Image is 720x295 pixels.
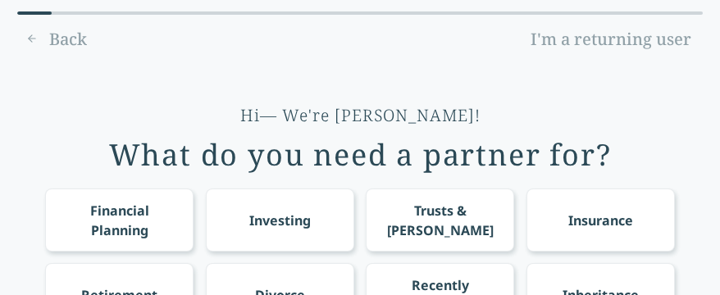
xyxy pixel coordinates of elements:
[61,201,179,240] div: Financial Planning
[568,211,633,230] div: Insurance
[381,201,499,240] div: Trusts & [PERSON_NAME]
[17,11,52,15] div: 0% complete
[519,26,703,52] a: I'm a returning user
[109,138,612,171] div: What do you need a partner for?
[240,104,481,127] div: Hi— We're [PERSON_NAME]!
[249,211,311,230] div: Investing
